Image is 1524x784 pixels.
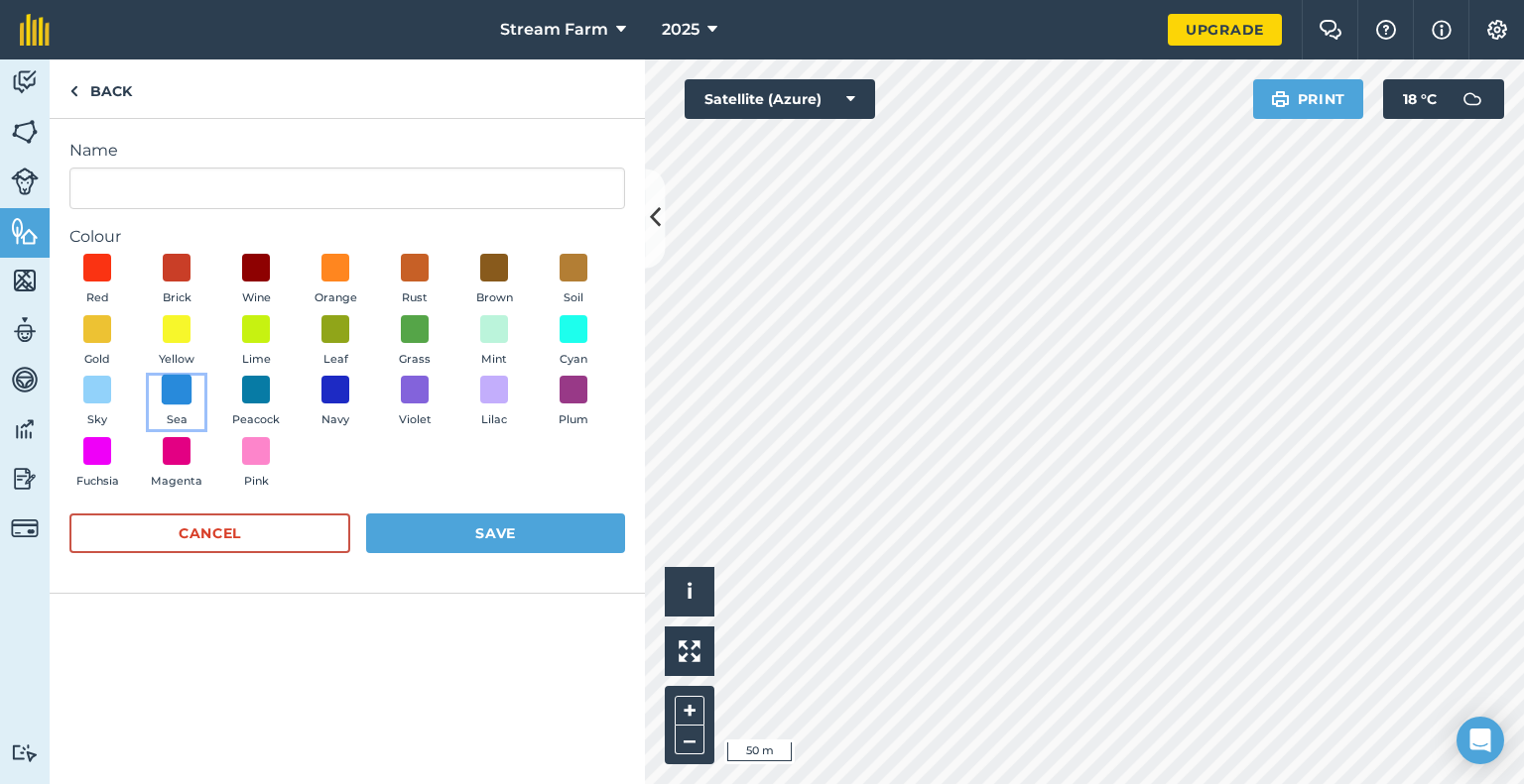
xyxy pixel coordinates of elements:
[481,351,507,369] span: Mint
[228,376,284,429] button: Peacock
[11,514,39,542] img: svg+xml;base64,PD94bWwgdmVyc2lvbj0iMS4wIiBlbmNvZGluZz0idXRmLTgiPz4KPCEtLSBHZW5lcmF0b3I6IEFkb2JlIE...
[308,254,363,307] button: Orange
[69,79,78,103] img: svg+xml;base64,PHN2ZyB4bWxucz0iaHR0cDovL3d3dy53My5vcmcvMjAwMC9zdmciIHdpZHRoPSI5IiBoZWlnaHQ9IjI0Ii...
[402,289,428,307] span: Rust
[11,216,39,246] img: svg+xml;base64,PHN2ZyB4bWxucz0iaHR0cDovL3d3dy53My5vcmcvMjAwMC9zdmciIHdpZHRoPSI1NiIgaGVpZ2h0PSI2MC...
[228,254,284,307] button: Wine
[1168,14,1282,46] a: Upgrade
[387,376,443,429] button: Violet
[387,254,443,307] button: Rust
[69,513,350,553] button: Cancel
[665,567,714,616] button: i
[685,79,875,119] button: Satellite (Azure)
[560,351,587,369] span: Cyan
[11,67,39,97] img: svg+xml;base64,PD94bWwgdmVyc2lvbj0iMS4wIiBlbmNvZGluZz0idXRmLTgiPz4KPCEtLSBHZW5lcmF0b3I6IEFkb2JlIE...
[399,411,432,429] span: Violet
[76,473,119,491] span: Fuchsia
[69,315,125,369] button: Gold
[232,411,280,429] span: Peacock
[1383,79,1504,119] button: 18 °C
[11,464,39,494] img: svg+xml;base64,PD94bWwgdmVyc2lvbj0iMS4wIiBlbmNvZGluZz0idXRmLTgiPz4KPCEtLSBHZW5lcmF0b3I6IEFkb2JlIE...
[476,289,513,307] span: Brown
[87,411,107,429] span: Sky
[1403,79,1437,119] span: 18 ° C
[1374,20,1398,40] img: A question mark icon
[662,18,699,42] span: 2025
[546,254,601,307] button: Soil
[11,365,39,394] img: svg+xml;base64,PD94bWwgdmVyc2lvbj0iMS4wIiBlbmNvZGluZz0idXRmLTgiPz4KPCEtLSBHZW5lcmF0b3I6IEFkb2JlIE...
[466,315,522,369] button: Mint
[1457,717,1504,764] div: Open Intercom Messenger
[242,351,271,369] span: Lime
[242,289,271,307] span: Wine
[167,411,188,429] span: Sea
[11,168,39,195] img: svg+xml;base64,PD94bWwgdmVyc2lvbj0iMS4wIiBlbmNvZGluZz0idXRmLTgiPz4KPCEtLSBHZW5lcmF0b3I6IEFkb2JlIE...
[69,437,125,491] button: Fuchsia
[675,726,704,754] button: –
[149,376,204,429] button: Sea
[159,351,194,369] span: Yellow
[366,513,625,553] button: Save
[149,315,204,369] button: Yellow
[1432,18,1452,42] img: svg+xml;base64,PHN2ZyB4bWxucz0iaHR0cDovL3d3dy53My5vcmcvMjAwMC9zdmciIHdpZHRoPSIxNyIgaGVpZ2h0PSIxNy...
[466,376,522,429] button: Lilac
[466,254,522,307] button: Brown
[679,640,700,662] img: Four arrows, one pointing top left, one top right, one bottom right and the last bottom left
[1271,87,1290,111] img: svg+xml;base64,PHN2ZyB4bWxucz0iaHR0cDovL3d3dy53My5vcmcvMjAwMC9zdmciIHdpZHRoPSIxOSIgaGVpZ2h0PSIyNC...
[1319,20,1342,40] img: Two speech bubbles overlapping with the left bubble in the forefront
[481,411,507,429] span: Lilac
[84,351,110,369] span: Gold
[69,225,625,249] label: Colour
[564,289,583,307] span: Soil
[11,315,39,345] img: svg+xml;base64,PD94bWwgdmVyc2lvbj0iMS4wIiBlbmNvZGluZz0idXRmLTgiPz4KPCEtLSBHZW5lcmF0b3I6IEFkb2JlIE...
[675,696,704,726] button: +
[1453,79,1492,119] img: svg+xml;base64,PD94bWwgdmVyc2lvbj0iMS4wIiBlbmNvZGluZz0idXRmLTgiPz4KPCEtLSBHZW5lcmF0b3I6IEFkb2JlIE...
[149,254,204,307] button: Brick
[308,315,363,369] button: Leaf
[69,139,625,163] label: Name
[20,14,50,46] img: fieldmargin Logo
[323,351,348,369] span: Leaf
[228,315,284,369] button: Lime
[11,414,39,444] img: svg+xml;base64,PD94bWwgdmVyc2lvbj0iMS4wIiBlbmNvZGluZz0idXRmLTgiPz4KPCEtLSBHZW5lcmF0b3I6IEFkb2JlIE...
[308,376,363,429] button: Navy
[149,437,204,491] button: Magenta
[315,289,357,307] span: Orange
[69,254,125,307] button: Red
[559,411,588,429] span: Plum
[1485,20,1509,40] img: A cog icon
[11,266,39,295] img: svg+xml;base64,PHN2ZyB4bWxucz0iaHR0cDovL3d3dy53My5vcmcvMjAwMC9zdmciIHdpZHRoPSI1NiIgaGVpZ2h0PSI2MC...
[228,437,284,491] button: Pink
[1253,79,1364,119] button: Print
[163,289,191,307] span: Brick
[151,473,202,491] span: Magenta
[687,579,693,604] span: i
[546,376,601,429] button: Plum
[399,351,431,369] span: Grass
[50,59,152,118] a: Back
[500,18,608,42] span: Stream Farm
[69,376,125,429] button: Sky
[387,315,443,369] button: Grass
[546,315,601,369] button: Cyan
[11,117,39,147] img: svg+xml;base64,PHN2ZyB4bWxucz0iaHR0cDovL3d3dy53My5vcmcvMjAwMC9zdmciIHdpZHRoPSI1NiIgaGVpZ2h0PSI2MC...
[244,473,269,491] span: Pink
[11,743,39,762] img: svg+xml;base64,PD94bWwgdmVyc2lvbj0iMS4wIiBlbmNvZGluZz0idXRmLTgiPz4KPCEtLSBHZW5lcmF0b3I6IEFkb2JlIE...
[86,289,109,307] span: Red
[321,411,349,429] span: Navy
